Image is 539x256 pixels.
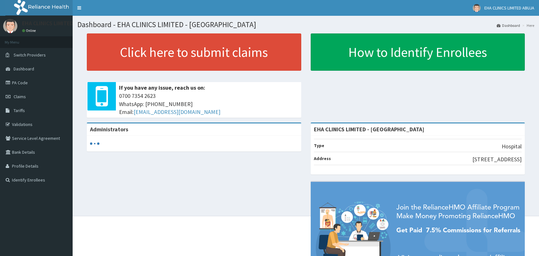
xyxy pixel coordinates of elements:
[484,5,534,11] span: EHA CLINICS LIMITED ABUJA
[90,126,128,133] b: Administrators
[22,21,90,26] p: EHA CLINICS LIMITED ABUJA
[119,84,205,91] b: If you have any issue, reach us on:
[473,4,481,12] img: User Image
[14,52,46,58] span: Switch Providers
[314,143,324,148] b: Type
[311,33,525,71] a: How to Identify Enrollees
[14,94,26,99] span: Claims
[502,142,522,151] p: Hospital
[90,139,99,148] svg: audio-loading
[22,28,37,33] a: Online
[14,66,34,72] span: Dashboard
[119,92,298,116] span: 0700 7354 2623 WhatsApp: [PHONE_NUMBER] Email:
[77,21,534,29] h1: Dashboard - EHA CLINICS LIMITED - [GEOGRAPHIC_DATA]
[314,156,331,161] b: Address
[3,19,17,33] img: User Image
[14,108,25,113] span: Tariffs
[314,126,424,133] strong: EHA CLINICS LIMITED - [GEOGRAPHIC_DATA]
[497,23,520,28] a: Dashboard
[87,33,301,71] a: Click here to submit claims
[472,155,522,164] p: [STREET_ADDRESS]
[521,23,534,28] li: Here
[134,108,220,116] a: [EMAIL_ADDRESS][DOMAIN_NAME]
